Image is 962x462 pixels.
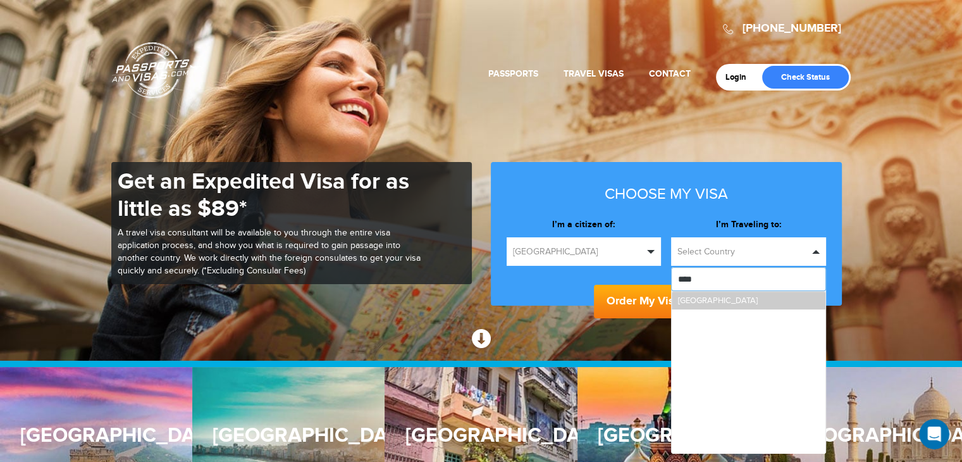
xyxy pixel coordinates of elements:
a: Travel Visas [564,68,624,79]
h3: [GEOGRAPHIC_DATA] [790,425,942,447]
h3: [GEOGRAPHIC_DATA] [213,425,364,447]
h3: [GEOGRAPHIC_DATA] [405,425,557,447]
a: Passports & [DOMAIN_NAME] [112,42,202,99]
a: Check Status [762,66,849,89]
button: Select Country [671,237,826,266]
h3: Choose my visa [507,186,826,203]
h3: [GEOGRAPHIC_DATA] [598,425,749,447]
a: [PHONE_NUMBER] [743,22,841,35]
button: Order My Visa Now! [594,285,738,318]
a: Passports [488,68,538,79]
a: Login [725,72,755,82]
a: Contact [649,68,691,79]
span: Select Country [677,246,808,258]
span: [GEOGRAPHIC_DATA] [678,296,758,306]
h1: Get an Expedited Visa for as little as $89* [118,168,421,223]
button: [GEOGRAPHIC_DATA] [507,237,662,266]
span: [GEOGRAPHIC_DATA] [513,246,644,258]
label: I’m a citizen of: [507,218,662,231]
iframe: Intercom live chat [919,419,949,449]
h3: [GEOGRAPHIC_DATA] [20,425,172,447]
label: I’m Traveling to: [671,218,826,231]
p: A travel visa consultant will be available to you through the entire visa application process, an... [118,227,421,278]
